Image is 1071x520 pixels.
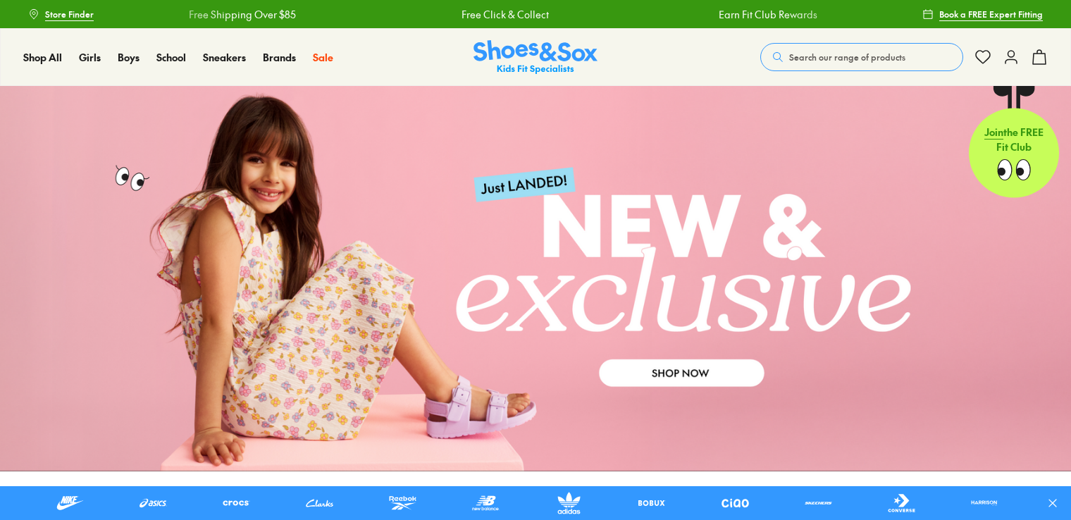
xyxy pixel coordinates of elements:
[969,113,1059,166] p: the FREE Fit Club
[79,50,101,64] span: Girls
[760,43,963,71] button: Search our range of products
[118,50,140,64] span: Boys
[45,8,94,20] span: Store Finder
[263,50,296,65] a: Brands
[156,50,186,64] span: School
[187,7,294,22] a: Free Shipping Over $85
[203,50,246,64] span: Sneakers
[313,50,333,64] span: Sale
[118,50,140,65] a: Boys
[939,8,1043,20] span: Book a FREE Expert Fitting
[28,1,94,27] a: Store Finder
[460,7,547,22] a: Free Click & Collect
[984,125,1003,139] span: Join
[23,50,62,65] a: Shop All
[313,50,333,65] a: Sale
[23,50,62,64] span: Shop All
[473,40,598,75] a: Shoes & Sox
[969,85,1059,198] a: Jointhe FREE Fit Club
[203,50,246,65] a: Sneakers
[717,7,816,22] a: Earn Fit Club Rewards
[789,51,905,63] span: Search our range of products
[79,50,101,65] a: Girls
[473,40,598,75] img: SNS_Logo_Responsive.svg
[263,50,296,64] span: Brands
[156,50,186,65] a: School
[922,1,1043,27] a: Book a FREE Expert Fitting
